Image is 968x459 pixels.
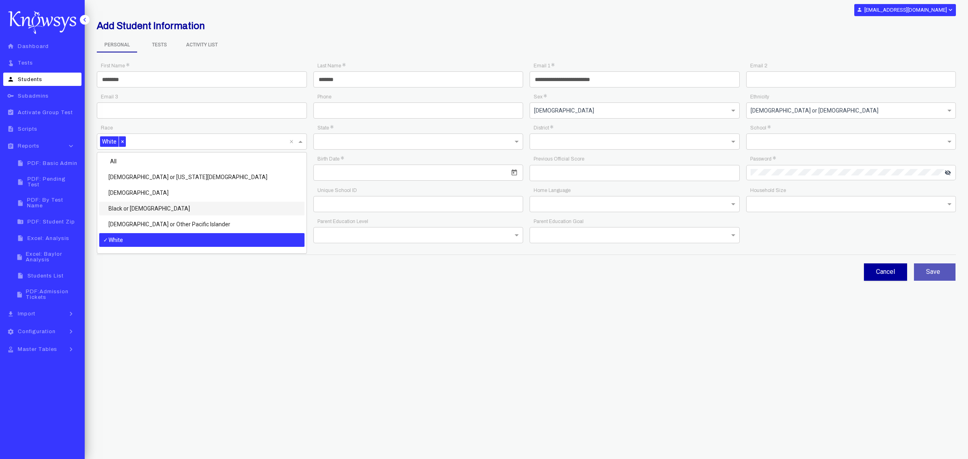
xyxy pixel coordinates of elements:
i: insert_drive_file [15,200,25,207]
span: Excel: Analysis [27,236,69,241]
span: PDF: Pending Test [27,176,79,188]
app-required-indication: School [750,125,770,131]
span: Tests [18,60,33,66]
span: Students [18,77,42,82]
i: insert_drive_file [15,272,25,279]
span: Import [18,311,35,317]
i: description [6,125,16,132]
i: home [6,43,16,50]
i: assignment [6,143,16,150]
i: assignment_turned_in [6,109,16,116]
app-required-indication: Race [101,125,113,131]
app-required-indication: District [534,125,553,131]
i: person [6,76,16,83]
b: [EMAIL_ADDRESS][DOMAIN_NAME] [864,7,947,13]
div: [DEMOGRAPHIC_DATA] or [US_STATE][DEMOGRAPHIC_DATA] [99,170,305,184]
i: keyboard_arrow_right [65,345,77,353]
i: person [857,7,862,13]
i: key [6,92,16,99]
span: Scripts [18,126,38,132]
app-required-indication: State [317,125,333,131]
span: Subadmins [18,93,49,99]
h2: Add Student Information [97,20,665,31]
span: PDF: Student Zip [27,219,75,225]
i: keyboard_arrow_left [81,16,89,24]
app-required-indication: Household Size [750,188,786,193]
app-required-indication: Parent Education Goal [534,219,584,224]
div: [DEMOGRAPHIC_DATA] or Other Pacific Islander [99,217,305,231]
i: keyboard_arrow_down [65,142,77,150]
div: Other [99,249,305,263]
span: Master Tables [18,346,57,352]
span: Dashboard [18,44,49,49]
i: settings [6,328,16,335]
app-required-indication: Parent Education Level [317,219,368,224]
i: folder_zip [15,218,25,225]
span: Activate Group Test [18,110,73,115]
app-required-indication: Ethnicity [750,94,769,100]
i: approval [6,346,16,353]
app-required-indication: Password [750,156,776,162]
app-required-indication: First Name [101,63,129,69]
app-required-indication: Unique School ID [317,188,357,193]
ng-dropdown-panel: Options list [97,152,307,254]
i: insert_drive_file [15,291,24,298]
app-required-indication: Last Name [317,63,345,69]
app-required-indication: Email 2 [750,63,768,69]
app-required-indication: Phone [317,94,332,100]
i: expand_more [947,6,953,13]
i: touch_app [6,59,16,66]
i: insert_drive_file [15,179,25,186]
span: Personal [97,38,137,52]
i: keyboard_arrow_right [65,328,77,336]
app-required-indication: Email 3 [101,94,118,100]
app-required-indication: Home Language [534,188,571,193]
button: Cancel [864,263,907,281]
i: keyboard_arrow_right [65,310,77,318]
div: White [99,233,305,247]
span: × [119,136,126,147]
app-required-indication: Previous Official Score [534,156,584,162]
span: Students List [27,273,64,279]
label: All [108,158,117,166]
app-required-indication: Email 1 [534,63,554,69]
span: PDF: By Test Name [27,197,79,209]
i: visibility_off [945,169,951,176]
i: insert_drive_file [15,254,24,261]
span: Reports [18,143,40,149]
span: Excel: Baylor Analysis [26,251,79,263]
div: [DEMOGRAPHIC_DATA] [99,186,305,200]
span: PDF:Admission Tickets [26,289,79,300]
app-required-indication: Sex [534,94,547,100]
span: White [100,136,119,147]
app-required-indication: Birth Date [317,156,344,162]
i: insert_drive_file [15,160,25,167]
div: Black or [DEMOGRAPHIC_DATA] [99,202,305,215]
span: Configuration [18,329,56,334]
i: insert_drive_file [15,235,25,242]
button: Open calendar [509,168,519,177]
span: Clear all [290,137,296,146]
span: PDF: Basic Admin [27,161,77,166]
input: Password [751,169,945,175]
i: file_download [6,311,16,317]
